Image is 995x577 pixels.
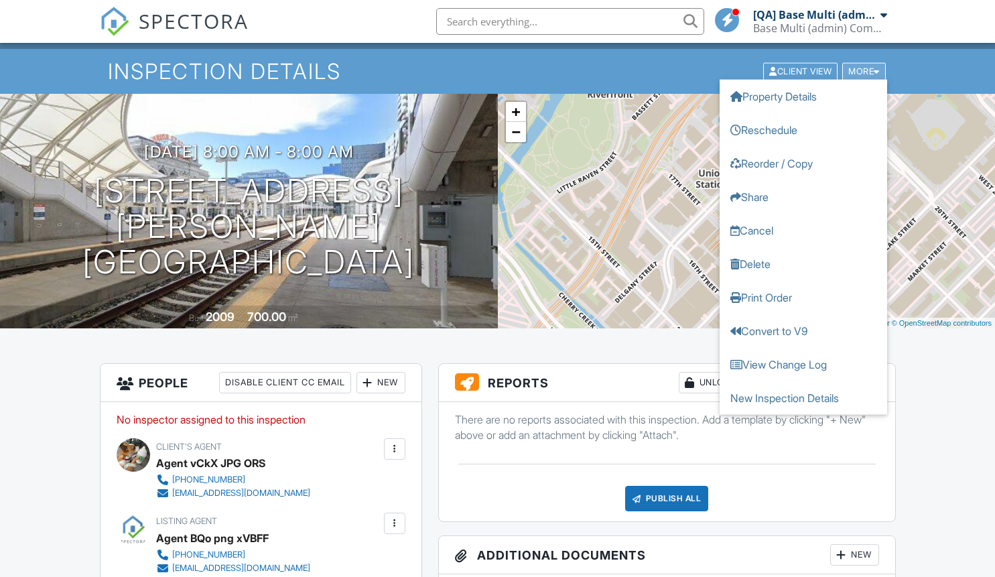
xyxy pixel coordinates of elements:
div: [PHONE_NUMBER] [172,550,245,560]
div: [EMAIL_ADDRESS][DOMAIN_NAME] [172,563,310,574]
a: Share [720,180,887,213]
span: Listing Agent [156,516,217,526]
img: The Best Home Inspection Software - Spectora [100,7,129,36]
div: New [356,372,405,393]
a: Property Details [720,79,887,113]
a: Reorder / Copy [720,146,887,180]
div: Client View [763,62,838,80]
a: [EMAIL_ADDRESS][DOMAIN_NAME] [156,487,310,500]
div: 700.00 [247,310,286,324]
a: Cancel [720,213,887,247]
div: Base Multi (admin) Company [753,21,887,35]
span: Client's Agent [156,442,222,452]
a: SPECTORA [100,18,249,46]
h3: [DATE] 8:00 am - 8:00 am [144,143,354,161]
div: [PHONE_NUMBER] [172,474,245,485]
div: New [830,544,879,566]
span: Built [189,313,204,323]
div: More [842,62,886,80]
div: Publish All [625,486,709,511]
input: Search everything... [436,8,704,35]
div: 2009 [206,310,235,324]
a: Reschedule [720,113,887,146]
a: Zoom out [506,122,526,142]
h3: People [101,364,421,402]
a: Delete [720,247,887,280]
a: Agent BQo png xVBFF [156,528,269,548]
a: View Change Log [720,347,887,381]
a: Print Order [720,280,887,314]
div: Unlocked [679,372,755,393]
h1: Inspection Details [108,60,886,83]
p: No inspector assigned to this inspection [117,412,405,427]
a: New Inspection Details [720,381,887,414]
div: | [826,318,995,329]
p: There are no reports associated with this inspection. Add a template by clicking "+ New" above or... [455,412,879,442]
a: [PHONE_NUMBER] [156,548,310,562]
h3: Reports [439,364,895,402]
a: Convert to V9 [720,314,887,347]
a: [PHONE_NUMBER] [156,473,310,487]
h1: [STREET_ADDRESS][PERSON_NAME] [GEOGRAPHIC_DATA] [21,174,476,279]
a: [EMAIL_ADDRESS][DOMAIN_NAME] [156,562,310,575]
div: Disable Client CC Email [219,372,351,393]
h3: Additional Documents [439,536,895,574]
span: SPECTORA [139,7,249,35]
span: m² [288,313,298,323]
a: Agent vCkX JPG ORS [156,453,265,473]
div: [QA] Base Multi (admin) [753,8,877,21]
div: [EMAIL_ADDRESS][DOMAIN_NAME] [172,488,310,499]
a: Client View [762,66,841,76]
a: © OpenStreetMap contributors [892,319,992,327]
a: Zoom in [506,102,526,122]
